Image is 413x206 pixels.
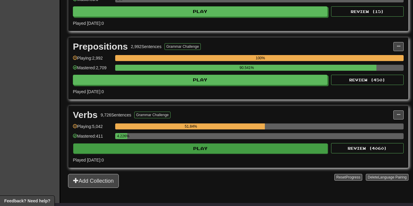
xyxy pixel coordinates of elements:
button: Add Collection [68,174,119,188]
span: Played [DATE]: 0 [73,21,104,26]
div: 100% [117,55,404,61]
button: Play [73,143,328,154]
div: 2,992 Sentences [131,44,161,50]
div: 9,726 Sentences [101,112,131,118]
span: Open feedback widget [4,198,50,204]
div: 90.541% [117,65,376,71]
button: ResetProgress [334,174,362,181]
div: Playing: 5,042 [73,123,112,133]
div: Verbs [73,110,98,119]
span: Played [DATE]: 0 [73,158,104,162]
button: DeleteLanguage Pairing [366,174,408,181]
button: Grammar Challenge [164,43,201,50]
div: 4.226% [117,133,127,139]
button: Review (450) [331,75,404,85]
div: Playing: 2,992 [73,55,112,65]
div: Mastered: 411 [73,133,112,143]
button: Play [73,6,327,17]
span: Language Pairing [378,175,407,179]
span: Played [DATE]: 0 [73,89,104,94]
div: Prepositions [73,42,128,51]
button: Review (4060) [331,143,404,153]
button: Grammar Challenge [134,112,171,118]
button: Play [73,75,327,85]
div: Mastered: 2,709 [73,65,112,75]
div: 51.84% [117,123,265,129]
button: Review (15) [331,6,404,17]
span: Progress [346,175,360,179]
